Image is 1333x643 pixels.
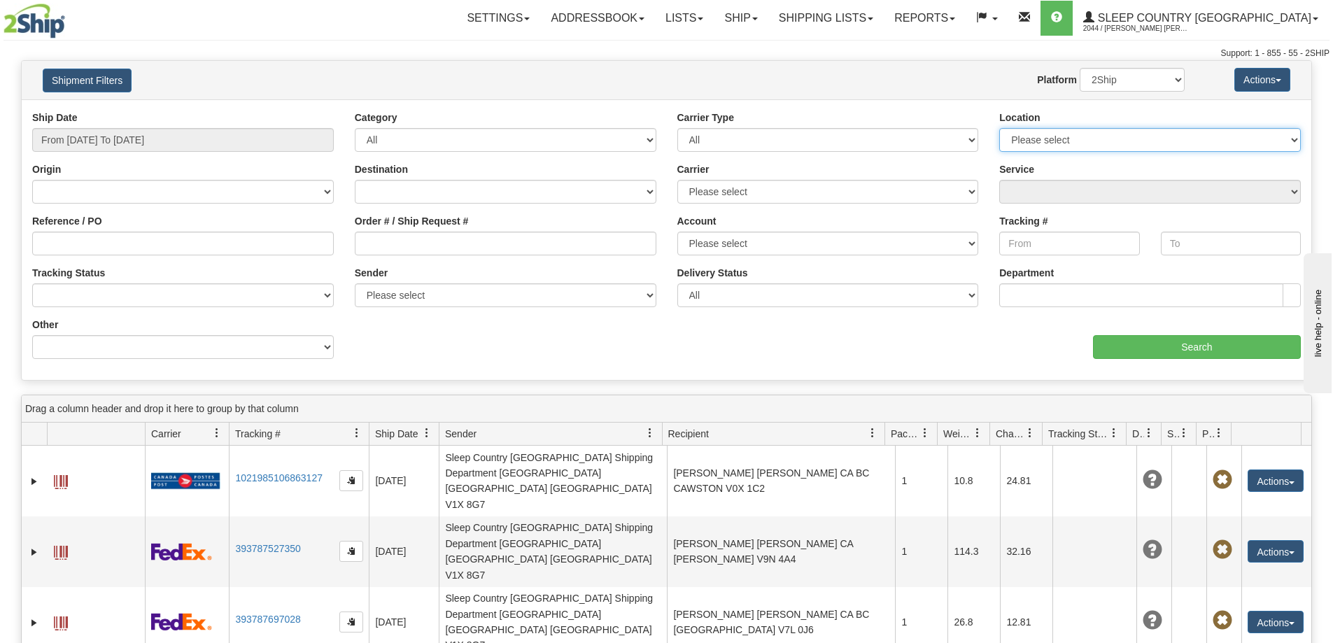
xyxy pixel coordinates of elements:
a: Shipping lists [768,1,884,36]
img: 20 - Canada Post [151,472,220,490]
span: Unknown [1143,470,1162,490]
span: Tracking # [235,427,281,441]
a: 393787697028 [235,614,300,625]
span: 2044 / [PERSON_NAME] [PERSON_NAME] [1083,22,1188,36]
a: 393787527350 [235,543,300,554]
a: Tracking # filter column settings [345,421,369,445]
label: Department [999,266,1054,280]
span: Unknown [1143,540,1162,560]
span: Charge [996,427,1025,441]
button: Actions [1248,469,1304,492]
td: 1 [895,516,947,587]
label: Other [32,318,58,332]
a: 1021985106863127 [235,472,323,483]
span: Weight [943,427,973,441]
a: Lists [655,1,714,36]
td: [PERSON_NAME] [PERSON_NAME] CA [PERSON_NAME] V9N 4A4 [667,516,895,587]
label: Carrier [677,162,710,176]
button: Copy to clipboard [339,470,363,491]
a: Expand [27,616,41,630]
a: Ship Date filter column settings [415,421,439,445]
label: Ship Date [32,111,78,125]
iframe: chat widget [1301,250,1332,393]
td: 24.81 [1000,446,1052,516]
td: [DATE] [369,446,439,516]
label: Location [999,111,1040,125]
button: Copy to clipboard [339,612,363,633]
span: Carrier [151,427,181,441]
button: Actions [1234,68,1290,92]
img: 2 - FedEx Express® [151,543,212,560]
a: Sleep Country [GEOGRAPHIC_DATA] 2044 / [PERSON_NAME] [PERSON_NAME] [1073,1,1329,36]
a: Label [54,539,68,562]
span: Packages [891,427,920,441]
span: Shipment Issues [1167,427,1179,441]
img: 2 - FedEx Express® [151,613,212,630]
a: Reports [884,1,966,36]
label: Destination [355,162,408,176]
span: Recipient [668,427,709,441]
span: Unknown [1143,611,1162,630]
a: Sender filter column settings [638,421,662,445]
label: Platform [1037,73,1077,87]
button: Actions [1248,611,1304,633]
span: Pickup Not Assigned [1213,611,1232,630]
label: Reference / PO [32,214,102,228]
input: From [999,232,1139,255]
td: 1 [895,446,947,516]
label: Category [355,111,397,125]
td: 32.16 [1000,516,1052,587]
input: Search [1093,335,1301,359]
label: Service [999,162,1034,176]
a: Packages filter column settings [913,421,937,445]
div: grid grouping header [22,395,1311,423]
button: Copy to clipboard [339,541,363,562]
span: Sleep Country [GEOGRAPHIC_DATA] [1094,12,1311,24]
td: [PERSON_NAME] [PERSON_NAME] CA BC CAWSTON V0X 1C2 [667,446,895,516]
button: Shipment Filters [43,69,132,92]
img: logo2044.jpg [3,3,65,38]
a: Weight filter column settings [966,421,989,445]
a: Carrier filter column settings [205,421,229,445]
a: Recipient filter column settings [861,421,884,445]
div: Support: 1 - 855 - 55 - 2SHIP [3,48,1330,59]
div: live help - online [10,12,129,22]
span: Sender [445,427,477,441]
a: Ship [714,1,768,36]
input: To [1161,232,1301,255]
label: Order # / Ship Request # [355,214,469,228]
a: Label [54,469,68,491]
label: Tracking Status [32,266,105,280]
label: Delivery Status [677,266,748,280]
span: Delivery Status [1132,427,1144,441]
label: Account [677,214,717,228]
label: Carrier Type [677,111,734,125]
a: Addressbook [540,1,655,36]
a: Delivery Status filter column settings [1137,421,1161,445]
a: Expand [27,545,41,559]
label: Origin [32,162,61,176]
a: Charge filter column settings [1018,421,1042,445]
button: Actions [1248,540,1304,563]
span: Ship Date [375,427,418,441]
span: Pickup Not Assigned [1213,470,1232,490]
label: Tracking # [999,214,1048,228]
a: Tracking Status filter column settings [1102,421,1126,445]
td: Sleep Country [GEOGRAPHIC_DATA] Shipping Department [GEOGRAPHIC_DATA] [GEOGRAPHIC_DATA] [GEOGRAPH... [439,446,667,516]
span: Pickup Not Assigned [1213,540,1232,560]
a: Shipment Issues filter column settings [1172,421,1196,445]
td: [DATE] [369,516,439,587]
a: Label [54,610,68,633]
span: Tracking Status [1048,427,1109,441]
a: Settings [456,1,540,36]
a: Expand [27,474,41,488]
td: 114.3 [947,516,1000,587]
td: Sleep Country [GEOGRAPHIC_DATA] Shipping Department [GEOGRAPHIC_DATA] [GEOGRAPHIC_DATA] [GEOGRAPH... [439,516,667,587]
label: Sender [355,266,388,280]
span: Pickup Status [1202,427,1214,441]
td: 10.8 [947,446,1000,516]
a: Pickup Status filter column settings [1207,421,1231,445]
